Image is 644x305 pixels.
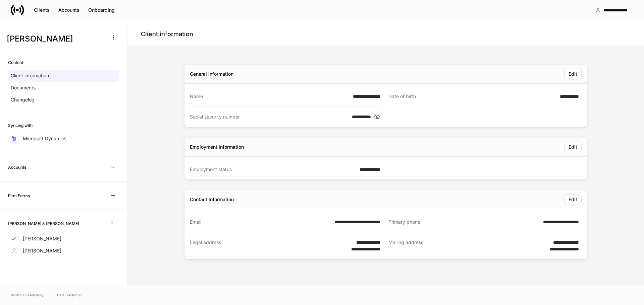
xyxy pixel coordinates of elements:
[11,136,17,141] img: sIOyOZvWb5kUEAwh5D03bPzsWHrUXBSdsWHDhg8Ma8+nBQBvlija69eFAv+snJUCyn8AqO+ElBnIpgMAAAAASUVORK5CYII=
[11,292,44,298] span: © 2025 OneAdvisory
[564,194,582,205] button: Edit
[8,82,119,94] a: Documents
[8,233,119,245] a: [PERSON_NAME]
[7,33,104,44] h3: [PERSON_NAME]
[569,145,577,149] div: Edit
[190,93,349,100] div: Name
[23,135,66,142] p: Microsoft Dynamics
[8,193,30,199] h6: Firm Forms
[8,70,119,82] a: Client information
[388,219,539,225] div: Primary phone
[8,94,119,106] a: Changelog
[8,220,79,227] h6: [PERSON_NAME] & [PERSON_NAME]
[23,235,61,242] p: [PERSON_NAME]
[141,30,193,38] h4: Client information
[564,142,582,152] button: Edit
[11,72,49,79] p: Client information
[569,197,577,202] div: Edit
[34,8,50,12] div: Clients
[569,72,577,76] div: Edit
[190,144,244,150] div: Employment information
[11,84,36,91] p: Documents
[23,247,61,254] p: [PERSON_NAME]
[190,113,348,120] div: Social security number
[8,133,119,145] a: Microsoft Dynamics
[84,5,119,15] button: Onboarding
[8,122,33,129] h6: Syncing with
[8,245,119,257] a: [PERSON_NAME]
[54,5,84,15] button: Accounts
[58,8,79,12] div: Accounts
[8,59,23,66] h6: Content
[57,292,82,298] a: Data Disclaimer
[564,69,582,79] button: Edit
[190,219,330,225] div: Email
[388,239,546,252] div: Mailing address
[30,5,54,15] button: Clients
[190,239,347,252] div: Legal address
[11,96,35,103] p: Changelog
[190,196,234,203] div: Contact information
[8,164,26,170] h6: Accounts
[88,8,115,12] div: Onboarding
[388,93,556,100] div: Date of birth
[190,166,356,173] div: Employment status
[190,71,233,77] div: General information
